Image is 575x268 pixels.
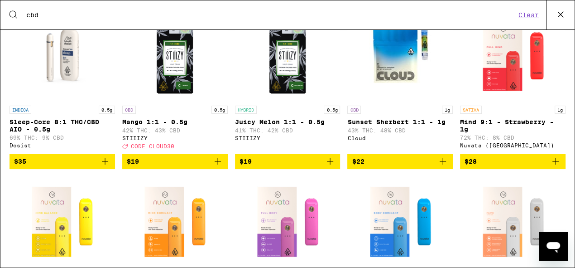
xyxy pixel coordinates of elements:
p: Juicy Melon 1:1 - 0.5g [235,118,340,126]
p: Sleep-Core 8:1 THC/CBD AIO - 0.5g [10,118,115,133]
a: Open page for Mind 9:1 - Strawberry - 1g from Nuvata (CA) [460,10,565,154]
input: Search for products & categories [26,11,516,19]
p: 42% THC: 43% CBD [122,127,228,133]
a: Open page for Sunset Sherbert 1:1 - 1g from Cloud [347,10,453,154]
img: Nuvata (CA) - Mind 9:1 - Tangerine - 1g [129,176,220,267]
div: Nuvata ([GEOGRAPHIC_DATA]) [460,142,565,148]
img: STIIIZY - Juicy Melon 1:1 - 0.5g [242,10,333,101]
span: $22 [352,158,364,165]
div: Dosist [10,142,115,148]
img: Cloud - Sunset Sherbert 1:1 - 1g [355,10,446,101]
img: STIIIZY - Mango 1:1 - 0.5g [129,10,220,101]
iframe: Button to launch messaging window [539,232,568,261]
button: Add to bag [347,154,453,169]
p: 41% THC: 42% CBD [235,127,340,133]
a: Open page for Juicy Melon 1:1 - 0.5g from STIIIZY [235,10,340,154]
p: 69% THC: 9% CBD [10,135,115,141]
span: CODE CLOUD30 [131,143,174,149]
div: STIIIZY [122,135,228,141]
img: Nuvata (CA) - Mind 9:1 - Tropical - 1g [17,176,107,267]
button: Add to bag [235,154,340,169]
p: 43% THC: 48% CBD [347,127,453,133]
p: Mind 9:1 - Strawberry - 1g [460,118,565,133]
a: Open page for Sleep-Core 8:1 THC/CBD AIO - 0.5g from Dosist [10,10,115,154]
span: $35 [14,158,26,165]
a: Open page for Mango 1:1 - 0.5g from STIIIZY [122,10,228,154]
p: CBD [122,106,136,114]
span: $19 [127,158,139,165]
button: Add to bag [122,154,228,169]
p: SATIVA [460,106,482,114]
span: $19 [240,158,252,165]
span: $28 [465,158,477,165]
button: Add to bag [10,154,115,169]
p: 1g [555,106,565,114]
p: INDICA [10,106,31,114]
p: 0.5g [324,106,340,114]
p: 0.5g [211,106,228,114]
button: Add to bag [460,154,565,169]
p: Mango 1:1 - 0.5g [122,118,228,126]
img: Nuvata (CA) - Body 9:1 - Blueberry - 1g [355,176,446,267]
p: 72% THC: 8% CBD [460,135,565,141]
div: STIIIZY [235,135,340,141]
img: Nuvata (CA) - Mind 9:1 - Strawberry - 1g [468,10,558,101]
p: Sunset Sherbert 1:1 - 1g [347,118,453,126]
div: Cloud [347,135,453,141]
img: Dosist - Sleep-Core 8:1 THC/CBD AIO - 0.5g [10,10,115,101]
button: Clear [516,11,541,19]
p: CBD [347,106,361,114]
p: 1g [442,106,453,114]
img: Nuvata (CA) - Body 9:1 - Wild Grape - 1g [242,176,333,267]
p: 0.5g [99,106,115,114]
p: HYBRID [235,106,257,114]
img: Nuvata (CA) - Flow 1:1 - Apricot - 1g [468,176,558,267]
